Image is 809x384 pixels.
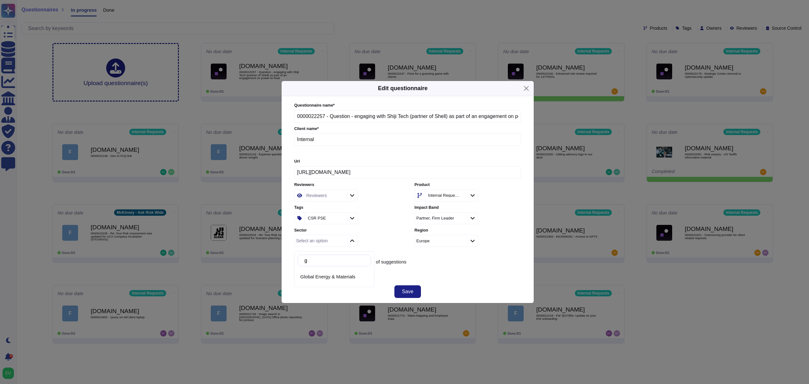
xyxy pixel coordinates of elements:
[415,206,521,210] label: Impact Band
[300,274,368,280] div: Global Energy & Materials
[394,285,421,298] button: Save
[521,84,531,93] button: Close
[294,252,521,257] label: Suggestion source control
[415,228,521,232] label: Region
[294,159,521,164] label: Url
[428,193,459,197] div: Internal Requests
[294,228,401,232] label: Sector
[415,183,521,187] label: Product
[301,255,371,266] input: Search by keywords
[294,127,521,131] label: Client name
[417,239,430,243] div: Europe
[308,216,326,220] div: CSR PSE
[417,216,454,220] div: Partner, Firm Leader
[294,103,521,108] label: Questionnaire name
[294,133,521,146] input: Enter company name of the client
[300,274,355,280] span: Global Energy & Materials
[296,238,328,243] div: Select an option
[298,269,371,284] div: Global Energy & Materials
[294,166,521,179] input: Online platform url
[294,183,401,187] label: Reviewers
[306,193,327,198] div: Reviewers
[402,289,413,294] span: Save
[294,110,521,123] input: Enter questionnaire name
[378,84,428,93] h5: Edit questionnaire
[294,206,401,210] label: Tags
